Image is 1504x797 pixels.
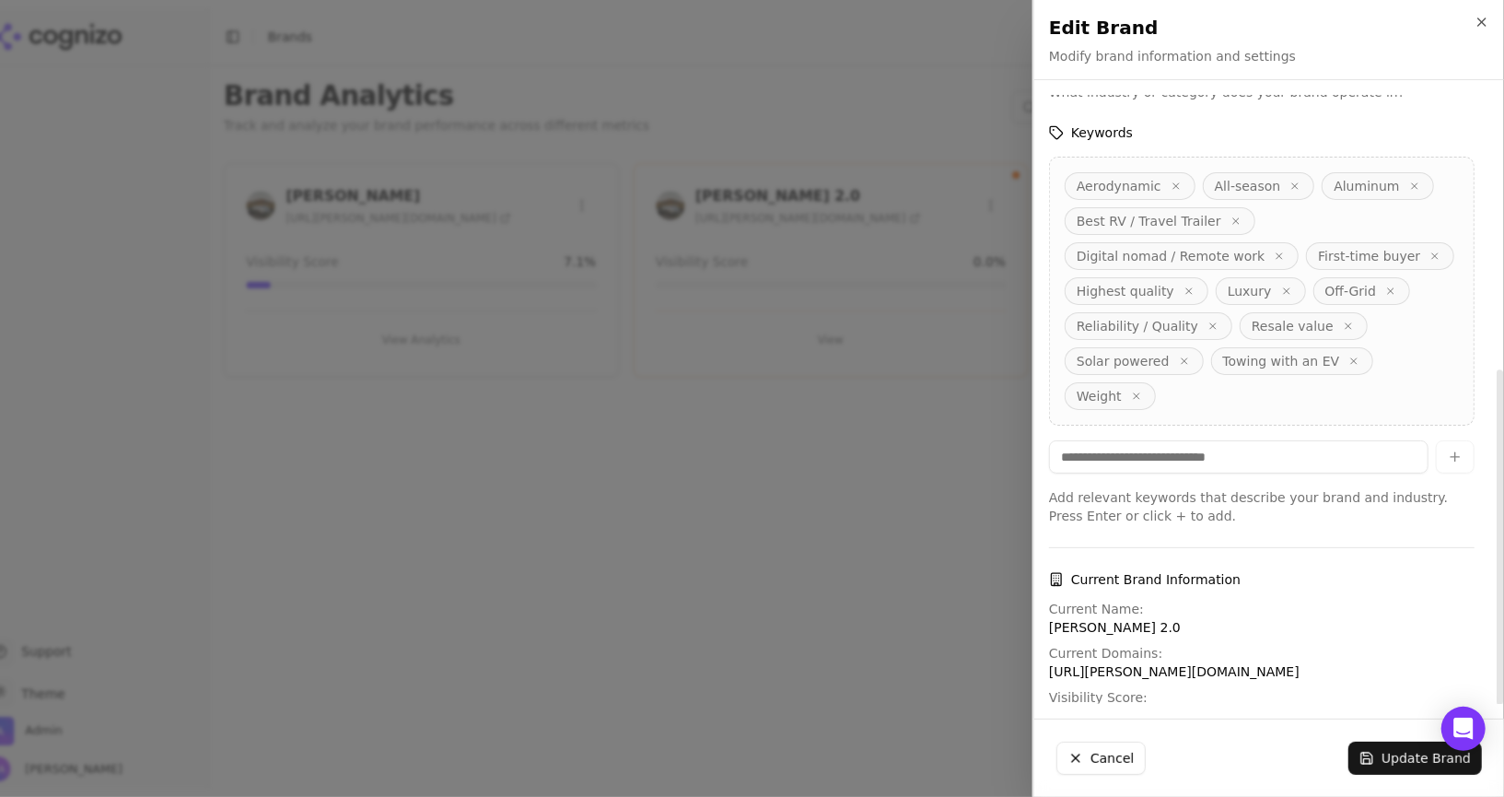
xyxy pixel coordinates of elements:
[1348,742,1482,775] button: Update Brand
[1049,570,1475,589] h4: Current Brand Information
[1215,177,1281,195] span: All-season
[1318,247,1420,265] span: First-time buyer
[1049,662,1475,681] p: [URL][PERSON_NAME][DOMAIN_NAME]
[1077,212,1221,230] span: Best RV / Travel Trailer
[1049,602,1144,616] span: Current Name:
[1049,123,1475,142] label: Keywords
[1252,317,1334,335] span: Resale value
[1049,646,1162,661] span: Current Domains:
[1049,618,1475,637] p: [PERSON_NAME] 2.0
[1077,317,1198,335] span: Reliability / Quality
[1077,177,1161,195] span: Aerodynamic
[1077,387,1122,405] span: Weight
[1325,282,1377,300] span: Off-Grid
[1223,352,1340,370] span: Towing with an EV
[1077,247,1265,265] span: Digital nomad / Remote work
[1049,15,1489,41] h2: Edit Brand
[1049,488,1475,525] p: Add relevant keywords that describe your brand and industry. Press Enter or click + to add.
[1077,352,1170,370] span: Solar powered
[1049,690,1148,705] span: Visibility Score:
[1228,282,1272,300] span: Luxury
[1056,742,1146,775] button: Cancel
[1334,177,1399,195] span: Aluminum
[1077,282,1174,300] span: Highest quality
[1049,47,1296,65] p: Modify brand information and settings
